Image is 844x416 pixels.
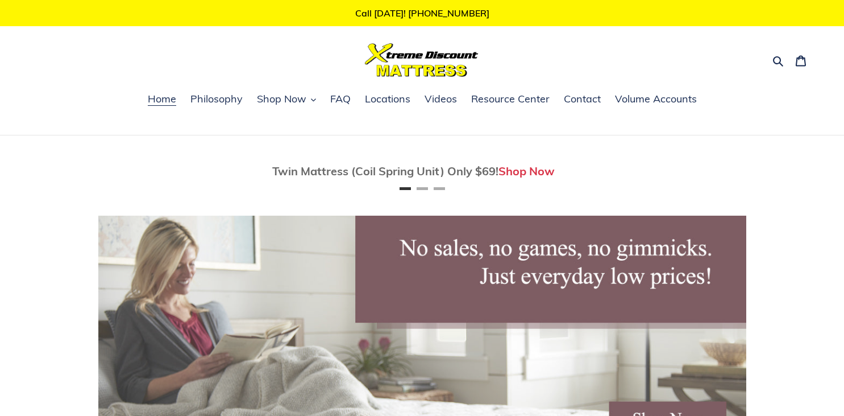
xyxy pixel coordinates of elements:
a: Locations [359,91,416,108]
span: Videos [425,92,457,106]
button: Page 1 [400,187,411,190]
span: Contact [564,92,601,106]
button: Page 2 [417,187,428,190]
span: Twin Mattress (Coil Spring Unit) Only $69! [272,164,498,178]
a: Home [142,91,182,108]
button: Page 3 [434,187,445,190]
span: Volume Accounts [615,92,697,106]
a: Philosophy [185,91,248,108]
span: Resource Center [471,92,550,106]
a: Resource Center [465,91,555,108]
button: Shop Now [251,91,322,108]
a: Shop Now [498,164,555,178]
a: Videos [419,91,463,108]
span: Home [148,92,176,106]
a: Contact [558,91,606,108]
span: Shop Now [257,92,306,106]
span: FAQ [330,92,351,106]
a: FAQ [325,91,356,108]
img: Xtreme Discount Mattress [365,43,479,77]
span: Locations [365,92,410,106]
a: Volume Accounts [609,91,702,108]
span: Philosophy [190,92,243,106]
